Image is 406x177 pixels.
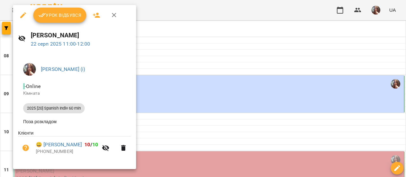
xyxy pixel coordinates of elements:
[23,83,42,89] span: - Online
[23,63,36,76] img: 0ee1f4be303f1316836009b6ba17c5c5.jpeg
[38,11,82,19] span: Урок відбувся
[31,30,131,40] h6: [PERSON_NAME]
[36,141,82,149] a: 😀 [PERSON_NAME]
[36,149,98,155] p: [PHONE_NUMBER]
[84,142,90,148] span: 10
[23,105,85,111] span: 2025 [20] Spanish Indiv 60 min
[84,142,98,148] b: /
[33,8,87,23] button: Урок відбувся
[41,66,85,72] a: [PERSON_NAME] (і)
[18,140,33,155] button: Візит ще не сплачено. Додати оплату?
[92,142,98,148] span: 10
[18,130,131,161] ul: Клієнти
[18,116,131,127] li: Поза розкладом
[23,90,126,97] p: Кімната
[31,41,90,47] a: 22 серп 2025 11:00-12:00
